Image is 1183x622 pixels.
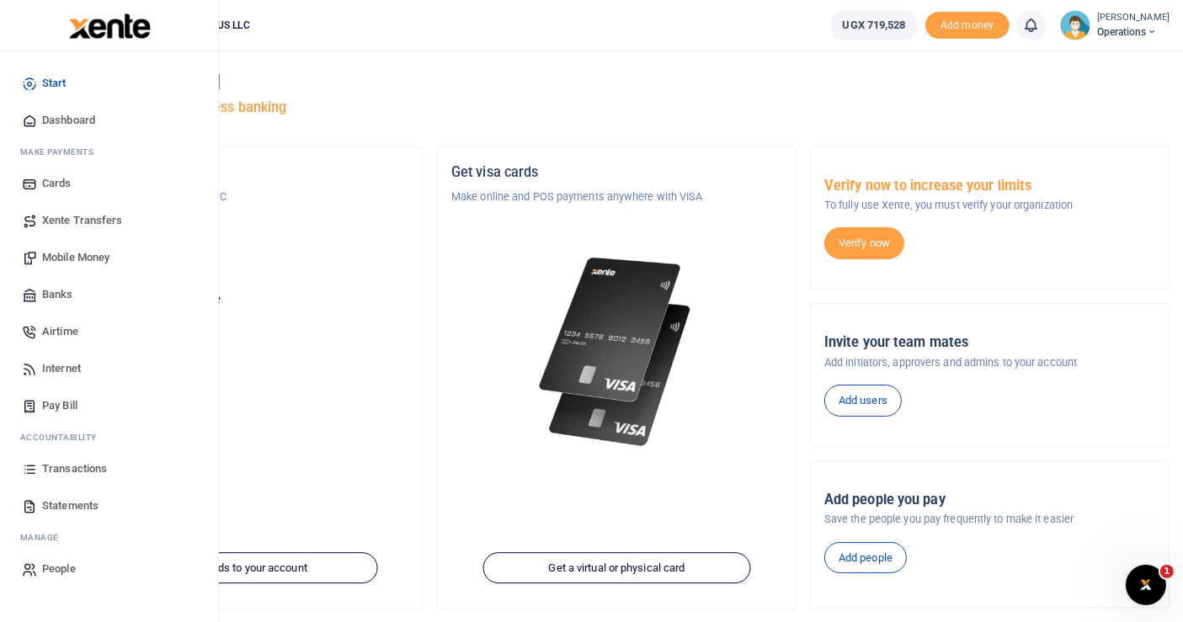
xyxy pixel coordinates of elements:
[13,276,205,313] a: Banks
[13,487,205,524] a: Statements
[42,561,76,577] span: People
[1097,24,1170,40] span: Operations
[13,387,205,424] a: Pay Bill
[13,239,205,276] a: Mobile Money
[109,552,378,584] a: Add funds to your account
[830,10,919,40] a: UGX 719,528
[13,139,205,165] li: M
[42,175,72,192] span: Cards
[451,189,782,205] p: Make online and POS payments anywhere with VISA
[1060,10,1090,40] img: profile-user
[824,542,907,574] a: Add people
[78,229,409,246] h5: Account
[42,323,78,340] span: Airtime
[42,460,107,477] span: Transactions
[78,164,409,181] h5: Organization
[482,552,751,584] a: Get a virtual or physical card
[69,13,151,39] img: logo-large
[824,385,902,417] a: Add users
[824,354,1155,371] p: Add initiators, approvers and admins to your account
[42,212,123,229] span: Xente Transfers
[33,431,97,444] span: countability
[451,164,782,181] h5: Get visa cards
[42,112,95,129] span: Dashboard
[42,397,77,414] span: Pay Bill
[13,202,205,239] a: Xente Transfers
[824,334,1155,351] h5: Invite your team mates
[78,291,409,308] p: Your current account balance
[42,497,99,514] span: Statements
[13,313,205,350] a: Airtime
[823,10,925,40] li: Wallet ballance
[67,19,151,31] a: logo-small logo-large logo-large
[13,424,205,450] li: Ac
[843,17,906,34] span: UGX 719,528
[13,550,205,587] a: People
[78,312,409,329] h5: UGX 719,528
[1097,11,1170,25] small: [PERSON_NAME]
[13,102,205,139] a: Dashboard
[13,165,205,202] a: Cards
[1060,10,1170,40] a: profile-user [PERSON_NAME] Operations
[824,178,1155,194] h5: Verify now to increase your limits
[824,492,1155,508] h5: Add people you pay
[824,511,1155,528] p: Save the people you pay frequently to make it easier
[64,72,1170,91] h4: Hello [PERSON_NAME]
[64,99,1170,116] h5: Welcome to better business banking
[42,249,109,266] span: Mobile Money
[925,12,1010,40] li: Toup your wallet
[925,12,1010,40] span: Add money
[29,531,60,544] span: anage
[13,524,205,550] li: M
[78,189,409,205] p: BRIGHTLIFE - FINCA PLUS LLC
[824,227,904,259] a: Verify now
[1126,565,1166,605] iframe: Intercom live chat
[13,65,205,102] a: Start
[29,146,94,158] span: ake Payments
[824,197,1155,214] p: To fully use Xente, you must verify your organization
[13,450,205,487] a: Transactions
[925,18,1010,30] a: Add money
[42,360,81,377] span: Internet
[13,350,205,387] a: Internet
[78,254,409,271] p: Operations
[1160,565,1174,578] span: 1
[534,246,700,459] img: xente-_physical_cards.png
[42,75,67,92] span: Start
[42,286,73,303] span: Banks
